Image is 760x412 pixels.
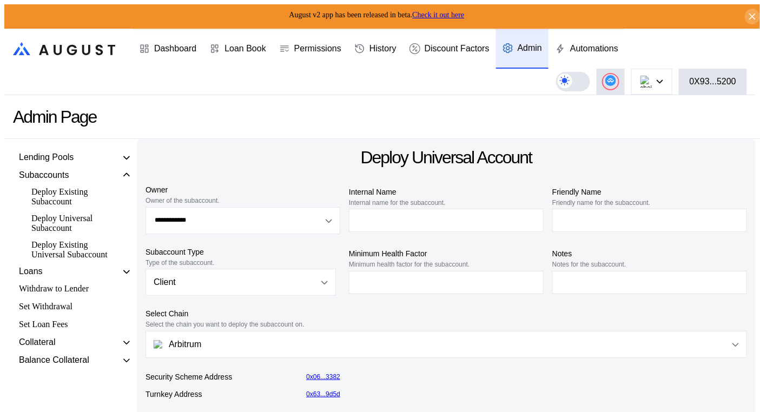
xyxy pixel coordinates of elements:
[348,29,403,69] a: History
[154,44,196,54] div: Dashboard
[154,277,309,287] div: Client
[26,212,122,235] div: Deploy Universal Subaccount
[369,44,396,54] div: History
[496,29,548,69] a: Admin
[146,197,340,204] div: Owner of the subaccount.
[552,187,747,197] div: Friendly Name
[552,261,747,268] div: Notes for the subaccount.
[15,299,134,314] div: Set Withdrawal
[412,11,464,19] a: Check it out here
[146,259,340,267] div: Type of the subaccount.
[570,44,618,54] div: Automations
[146,321,747,328] div: Select the chain you want to deploy the subaccount on.
[631,69,672,95] button: chain logo
[552,199,747,207] div: Friendly name for the subaccount.
[154,340,675,349] div: Arbitrum
[640,76,652,88] img: chain logo
[15,317,134,332] div: Set Loan Fees
[518,43,542,53] div: Admin
[146,309,747,318] div: Select Chain
[548,29,625,69] a: Automations
[306,390,340,398] a: 0x63...9d5d
[403,29,496,69] a: Discount Factors
[349,261,544,268] div: Minimum health factor for the subaccount.
[146,207,340,234] button: Open menu
[306,373,340,381] a: 0x06...3382
[146,185,340,195] div: Owner
[203,29,273,69] a: Loan Book
[146,331,747,358] button: Open menu
[133,29,203,69] a: Dashboard
[552,249,747,258] div: Notes
[294,44,341,54] div: Permissions
[19,337,56,347] div: Collateral
[146,269,336,296] button: Open menu
[146,372,232,382] div: Security Scheme Address
[26,238,122,261] div: Deploy Existing Universal Subaccount
[679,69,747,95] button: 0X93...5200
[425,44,490,54] div: Discount Factors
[289,11,465,19] span: August v2 app has been released in beta.
[19,152,74,162] div: Lending Pools
[349,249,544,258] div: Minimum Health Factor
[26,185,122,208] div: Deploy Existing Subaccount
[349,187,544,197] div: Internal Name
[154,340,162,349] img: chain-logo
[146,247,340,257] div: Subaccount Type
[13,107,96,127] div: Admin Page
[361,148,532,168] div: Deploy Universal Account
[15,281,134,296] div: Withdraw to Lender
[349,199,544,207] div: Internal name for the subaccount.
[146,389,202,399] div: Turnkey Address
[690,77,736,87] div: 0X93...5200
[224,44,266,54] div: Loan Book
[19,355,89,365] div: Balance Collateral
[19,170,69,180] div: Subaccounts
[273,29,348,69] a: Permissions
[19,267,43,276] div: Loans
